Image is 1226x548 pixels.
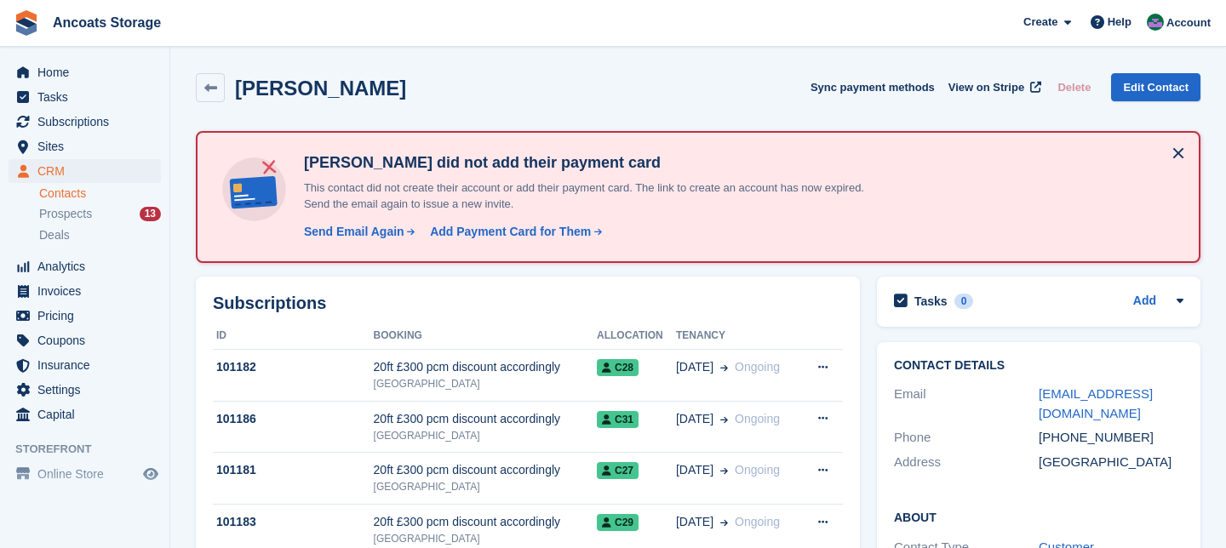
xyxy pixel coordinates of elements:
[9,279,161,303] a: menu
[735,515,780,528] span: Ongoing
[597,462,639,479] span: C27
[597,514,639,531] span: C29
[374,461,597,479] div: 20ft £300 pcm discount accordingly
[39,206,92,222] span: Prospects
[374,531,597,546] div: [GEOGRAPHIC_DATA]
[218,153,290,225] img: no-card-linked-e7822e413c904bf8b177c4d89f31251c4716f9871600ec3ca5bfc59e148c83f4.svg
[597,323,676,350] th: Allocation
[37,134,140,158] span: Sites
[9,353,161,377] a: menu
[39,205,161,223] a: Prospects 13
[1023,14,1057,31] span: Create
[37,402,140,426] span: Capital
[1166,14,1211,31] span: Account
[37,378,140,402] span: Settings
[423,223,604,241] a: Add Payment Card for Them
[948,79,1024,96] span: View on Stripe
[213,323,374,350] th: ID
[676,513,713,531] span: [DATE]
[14,10,39,36] img: stora-icon-8386f47178a22dfd0bd8f6a31ec36ba5ce8667c1dd55bd0f319d3a0aa187defe.svg
[9,328,161,352] a: menu
[37,85,140,109] span: Tasks
[374,358,597,376] div: 20ft £300 pcm discount accordingly
[597,411,639,428] span: C31
[9,402,161,426] a: menu
[213,358,374,376] div: 101182
[9,134,161,158] a: menu
[811,73,935,101] button: Sync payment methods
[235,77,406,100] h2: [PERSON_NAME]
[39,227,70,243] span: Deals
[9,60,161,84] a: menu
[9,304,161,328] a: menu
[37,328,140,352] span: Coupons
[9,110,161,134] a: menu
[37,159,140,183] span: CRM
[9,378,161,402] a: menu
[37,353,140,377] span: Insurance
[1133,292,1156,311] a: Add
[39,226,161,244] a: Deals
[15,441,169,458] span: Storefront
[213,294,843,313] h2: Subscriptions
[374,428,597,443] div: [GEOGRAPHIC_DATA]
[374,479,597,494] div: [GEOGRAPHIC_DATA]
[735,463,780,477] span: Ongoing
[894,508,1183,525] h2: About
[9,85,161,109] a: menu
[39,186,161,202] a: Contacts
[9,159,161,183] a: menu
[894,428,1039,448] div: Phone
[140,207,161,221] div: 13
[1051,73,1097,101] button: Delete
[37,304,140,328] span: Pricing
[374,513,597,531] div: 20ft £300 pcm discount accordingly
[304,223,404,241] div: Send Email Again
[37,254,140,278] span: Analytics
[894,359,1183,373] h2: Contact Details
[735,360,780,374] span: Ongoing
[914,294,948,309] h2: Tasks
[37,462,140,486] span: Online Store
[1108,14,1131,31] span: Help
[37,279,140,303] span: Invoices
[37,110,140,134] span: Subscriptions
[9,462,161,486] a: menu
[894,385,1039,423] div: Email
[735,412,780,425] span: Ongoing
[213,461,374,479] div: 101181
[942,73,1045,101] a: View on Stripe
[676,358,713,376] span: [DATE]
[9,254,161,278] a: menu
[954,294,974,309] div: 0
[597,359,639,376] span: C28
[46,9,168,37] a: Ancoats Storage
[374,410,597,428] div: 20ft £300 pcm discount accordingly
[1039,386,1153,420] a: [EMAIL_ADDRESS][DOMAIN_NAME]
[676,461,713,479] span: [DATE]
[37,60,140,84] span: Home
[430,223,591,241] div: Add Payment Card for Them
[297,153,893,173] h4: [PERSON_NAME] did not add their payment card
[213,410,374,428] div: 101186
[676,410,713,428] span: [DATE]
[894,453,1039,472] div: Address
[374,323,597,350] th: Booking
[213,513,374,531] div: 101183
[374,376,597,391] div: [GEOGRAPHIC_DATA]
[1039,453,1183,472] div: [GEOGRAPHIC_DATA]
[140,464,161,484] a: Preview store
[1039,428,1183,448] div: [PHONE_NUMBER]
[297,180,893,213] p: This contact did not create their account or add their payment card. The link to create an accoun...
[676,323,800,350] th: Tenancy
[1111,73,1200,101] a: Edit Contact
